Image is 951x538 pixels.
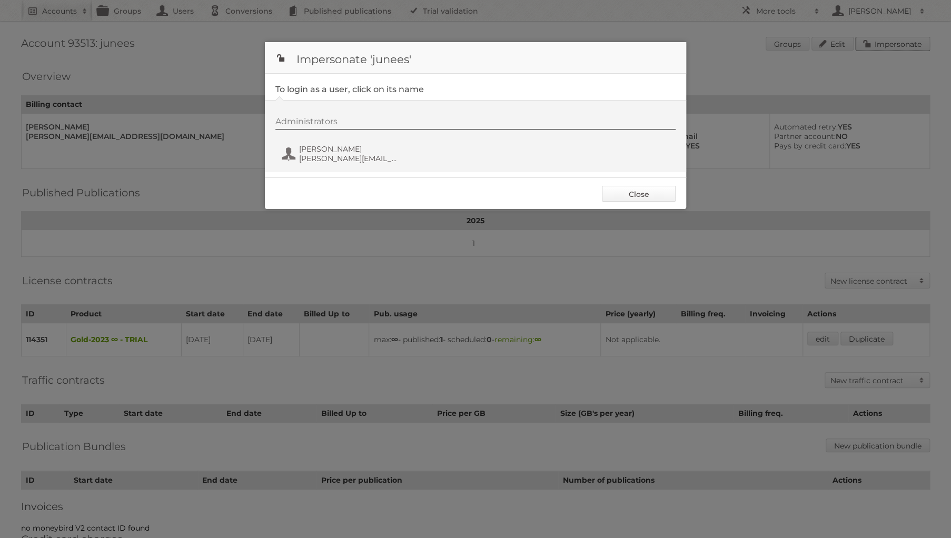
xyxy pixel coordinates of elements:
legend: To login as a user, click on its name [275,84,424,94]
span: [PERSON_NAME][EMAIL_ADDRESS][DOMAIN_NAME] [299,154,401,163]
a: Close [602,186,676,202]
h1: Impersonate 'junees' [265,42,686,74]
div: Administrators [275,116,676,130]
button: [PERSON_NAME] [PERSON_NAME][EMAIL_ADDRESS][DOMAIN_NAME] [281,143,404,164]
span: [PERSON_NAME] [299,144,401,154]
